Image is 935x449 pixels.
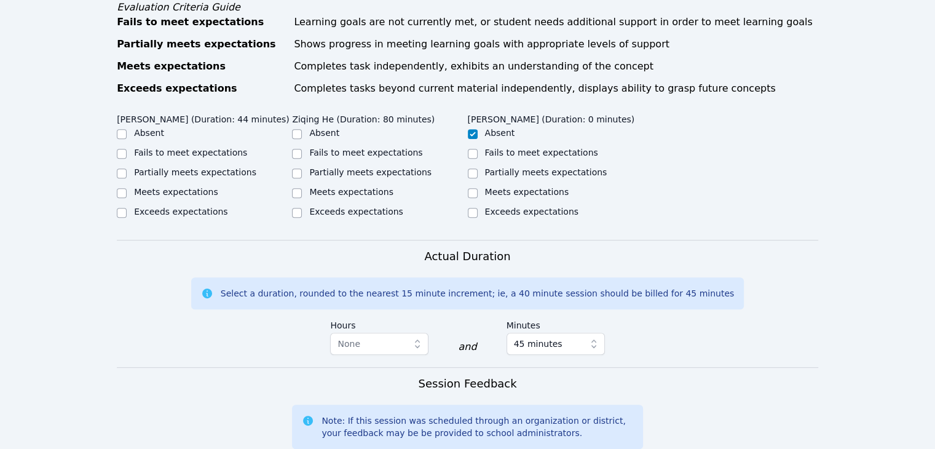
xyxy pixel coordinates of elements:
label: Meets expectations [134,187,218,197]
label: Exceeds expectations [134,207,227,217]
div: Fails to meet expectations [117,15,286,30]
button: 45 minutes [507,333,605,355]
div: Exceeds expectations [117,81,286,96]
label: Meets expectations [485,187,569,197]
div: Completes tasks beyond current material independently, displays ability to grasp future concepts [294,81,818,96]
div: Select a duration, rounded to the nearest 15 minute increment; ie, a 40 minute session should be ... [221,287,734,300]
label: Exceeds expectations [485,207,578,217]
div: Note: If this session was scheduled through an organization or district, your feedback may be be ... [322,415,633,439]
div: Shows progress in meeting learning goals with appropriate levels of support [294,37,818,52]
label: Partially meets expectations [134,167,256,177]
div: and [458,340,476,354]
div: Completes task independently, exhibits an understanding of the concept [294,59,818,74]
legend: [PERSON_NAME] (Duration: 44 minutes) [117,108,290,127]
label: Exceeds expectations [309,207,403,217]
div: Learning goals are not currently met, or student needs additional support in order to meet learni... [294,15,818,30]
label: Meets expectations [309,187,393,197]
label: Fails to meet expectations [309,148,422,157]
label: Absent [309,128,339,138]
button: None [330,333,428,355]
label: Absent [134,128,164,138]
span: 45 minutes [514,336,562,351]
span: None [337,339,360,349]
legend: Ziqing He (Duration: 80 minutes) [292,108,435,127]
label: Absent [485,128,515,138]
h3: Session Feedback [418,375,516,392]
h3: Actual Duration [424,248,510,265]
label: Fails to meet expectations [134,148,247,157]
div: Meets expectations [117,59,286,74]
label: Fails to meet expectations [485,148,598,157]
label: Partially meets expectations [485,167,607,177]
label: Hours [330,314,428,333]
label: Minutes [507,314,605,333]
div: Partially meets expectations [117,37,286,52]
label: Partially meets expectations [309,167,432,177]
legend: [PERSON_NAME] (Duration: 0 minutes) [468,108,635,127]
